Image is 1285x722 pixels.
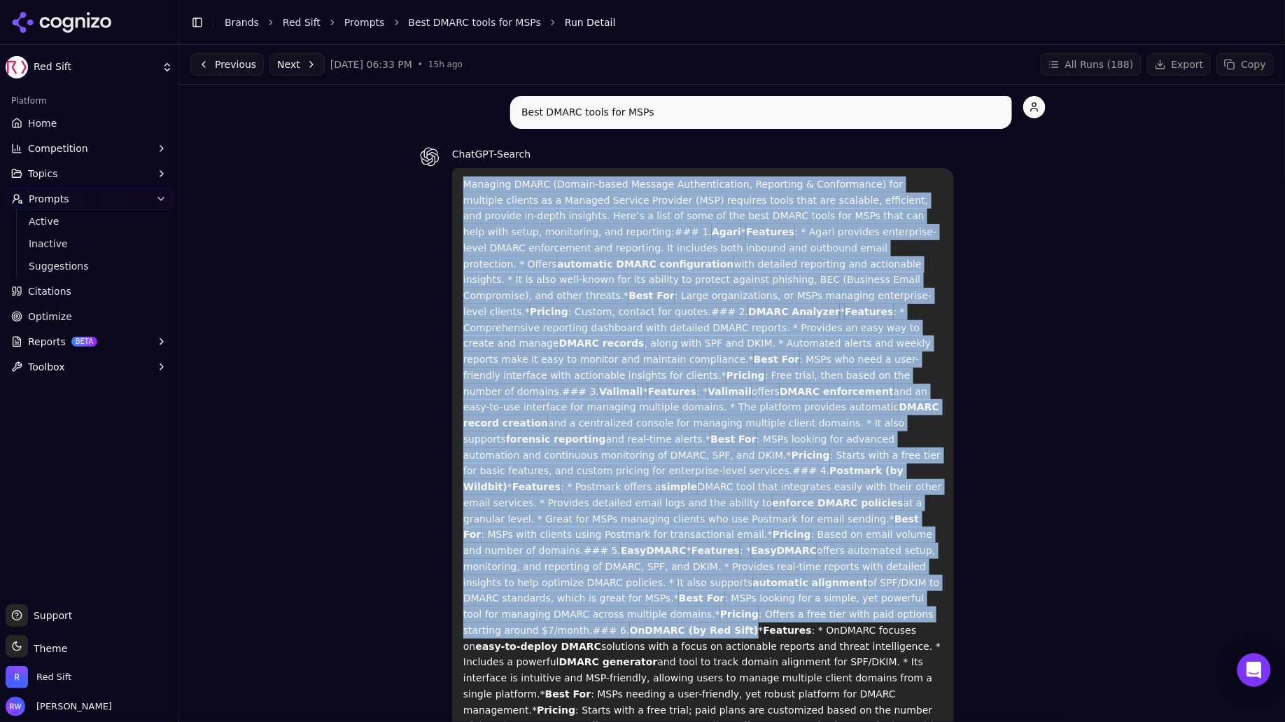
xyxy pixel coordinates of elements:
span: Support [28,609,72,623]
strong: Best For [710,433,757,445]
p: Best DMARC tools for MSPs [521,104,1001,120]
button: Previous [190,53,264,76]
nav: breadcrumb [225,15,1246,29]
a: Inactive [23,234,156,254]
span: Theme [28,643,67,654]
span: Red Sift [34,61,156,74]
span: • [418,59,423,70]
button: Copy [1216,53,1274,76]
strong: DMARC generator [559,656,658,667]
strong: Best For [679,592,725,604]
strong: DMARC Analyzer [748,306,840,317]
a: Home [6,112,173,134]
span: Citations [28,284,71,298]
strong: Features [691,545,740,556]
span: Run Detail [565,15,616,29]
span: Competition [28,141,88,155]
img: Red Sift [6,666,28,688]
button: Next [269,53,325,76]
strong: OnDMARC (by Red Sift) [630,625,759,636]
strong: Pricing [773,529,811,540]
strong: Pricing [530,306,568,317]
span: BETA [71,337,97,347]
span: Home [28,116,57,130]
strong: Best For [754,354,800,365]
strong: Pricing [720,609,759,620]
strong: Features [764,625,812,636]
strong: Features [648,386,696,397]
span: Active [29,214,150,228]
strong: easy-to-deploy DMARC [475,641,601,652]
strong: enforce DMARC policies [773,497,904,508]
strong: automatic DMARC configuration [557,258,733,270]
span: Toolbox [28,360,65,374]
strong: Best For [629,290,675,301]
span: Optimize [28,310,72,324]
button: Toolbox [6,356,173,378]
strong: Best For [545,688,591,700]
a: Optimize [6,305,173,328]
button: All Runs (188) [1041,53,1142,76]
button: Topics [6,162,173,185]
strong: Pricing [792,450,830,461]
strong: Pricing [726,370,765,381]
button: Export [1147,53,1212,76]
strong: DMARC records [559,338,645,349]
span: Reports [28,335,66,349]
button: Competition [6,137,173,160]
strong: automatic alignment [753,577,868,588]
button: Prompts [6,188,173,210]
span: ChatGPT-Search [452,148,531,160]
a: Suggestions [23,256,156,276]
span: Red Sift [36,671,71,683]
a: Citations [6,280,173,303]
strong: Valimail [708,386,752,397]
a: Brands [225,17,259,28]
strong: EasyDMARC [621,545,687,556]
img: Red Sift [6,56,28,78]
strong: simple [661,481,698,492]
div: Platform [6,90,173,112]
strong: Pricing [537,704,575,716]
span: 15h ago [428,59,463,70]
span: Topics [28,167,58,181]
strong: Features [845,306,893,317]
button: ReportsBETA [6,331,173,353]
img: Rebecca Warren [6,697,25,716]
a: Prompts [344,15,385,29]
a: Red Sift [283,15,321,29]
strong: forensic reporting [506,433,606,445]
button: Open organization switcher [6,666,71,688]
strong: Agari [712,226,741,237]
strong: Features [512,481,561,492]
a: Best DMARC tools for MSPs [409,15,542,29]
span: Suggestions [29,259,150,273]
strong: Valimail [599,386,643,397]
button: Open user button [6,697,112,716]
strong: EasyDMARC [751,545,817,556]
span: Inactive [29,237,150,251]
span: [PERSON_NAME] [31,700,112,713]
strong: DMARC enforcement [780,386,894,397]
strong: Features [746,226,794,237]
span: [DATE] 06:33 PM [330,57,412,71]
span: Prompts [29,192,69,206]
div: Open Intercom Messenger [1237,653,1271,687]
a: Active [23,211,156,231]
